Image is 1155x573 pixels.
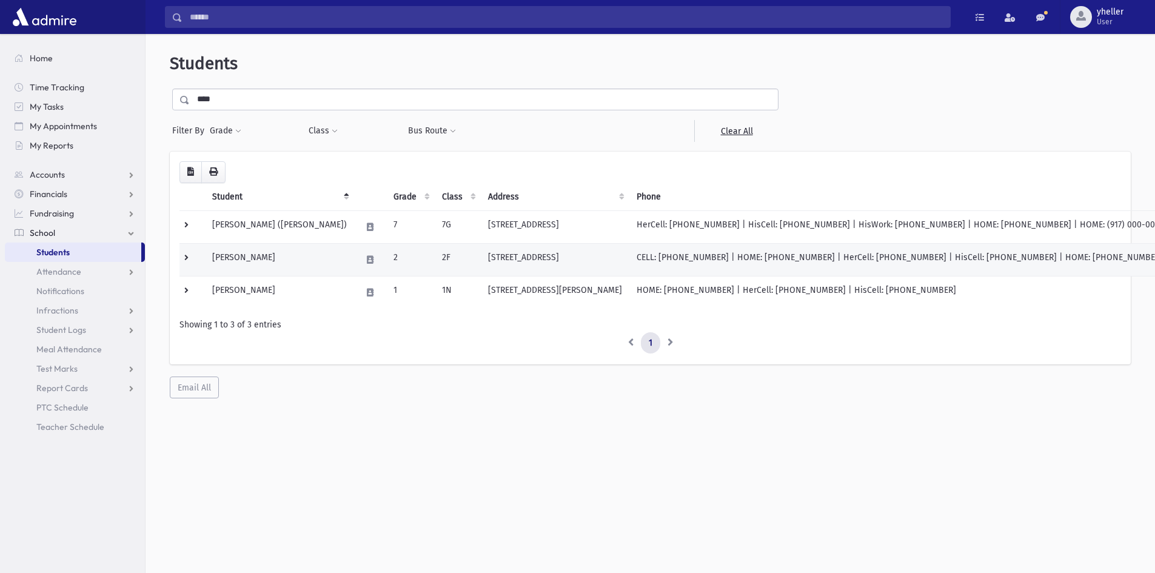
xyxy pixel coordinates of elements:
a: My Reports [5,136,145,155]
a: Home [5,49,145,68]
a: My Tasks [5,97,145,116]
td: [STREET_ADDRESS][PERSON_NAME] [481,276,629,309]
span: Meal Attendance [36,344,102,355]
span: Attendance [36,266,81,277]
a: Report Cards [5,378,145,398]
td: [PERSON_NAME] ([PERSON_NAME]) [205,210,354,243]
span: Students [170,53,238,73]
a: Meal Attendance [5,340,145,359]
span: Student Logs [36,324,86,335]
td: 2F [435,243,481,276]
span: PTC Schedule [36,402,89,413]
span: Time Tracking [30,82,84,93]
div: Showing 1 to 3 of 3 entries [179,318,1121,331]
td: [STREET_ADDRESS] [481,243,629,276]
a: Test Marks [5,359,145,378]
span: yheller [1097,7,1123,17]
a: Teacher Schedule [5,417,145,437]
span: Teacher Schedule [36,421,104,432]
a: 1 [641,332,660,354]
button: Email All [170,377,219,398]
span: My Tasks [30,101,64,112]
a: Infractions [5,301,145,320]
button: CSV [179,161,202,183]
button: Class [308,120,338,142]
td: [STREET_ADDRESS] [481,210,629,243]
span: Accounts [30,169,65,180]
input: Search [182,6,950,28]
a: Accounts [5,165,145,184]
img: AdmirePro [10,5,79,29]
span: Filter By [172,124,209,137]
td: 7 [386,210,435,243]
td: 7G [435,210,481,243]
a: Time Tracking [5,78,145,97]
a: Notifications [5,281,145,301]
a: PTC Schedule [5,398,145,417]
span: Home [30,53,53,64]
span: School [30,227,55,238]
span: My Reports [30,140,73,151]
span: Fundraising [30,208,74,219]
td: 1N [435,276,481,309]
button: Bus Route [407,120,457,142]
a: Attendance [5,262,145,281]
a: Financials [5,184,145,204]
a: Fundraising [5,204,145,223]
button: Print [201,161,226,183]
span: My Appointments [30,121,97,132]
span: Students [36,247,70,258]
td: 2 [386,243,435,276]
span: Notifications [36,286,84,297]
span: Financials [30,189,67,199]
td: [PERSON_NAME] [205,276,354,309]
td: [PERSON_NAME] [205,243,354,276]
th: Student: activate to sort column descending [205,183,354,211]
a: Clear All [694,120,778,142]
th: Grade: activate to sort column ascending [386,183,435,211]
a: Students [5,243,141,262]
th: Address: activate to sort column ascending [481,183,629,211]
span: User [1097,17,1123,27]
span: Infractions [36,305,78,316]
a: Student Logs [5,320,145,340]
a: My Appointments [5,116,145,136]
td: 1 [386,276,435,309]
span: Test Marks [36,363,78,374]
th: Class: activate to sort column ascending [435,183,481,211]
button: Grade [209,120,242,142]
span: Report Cards [36,383,88,394]
a: School [5,223,145,243]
